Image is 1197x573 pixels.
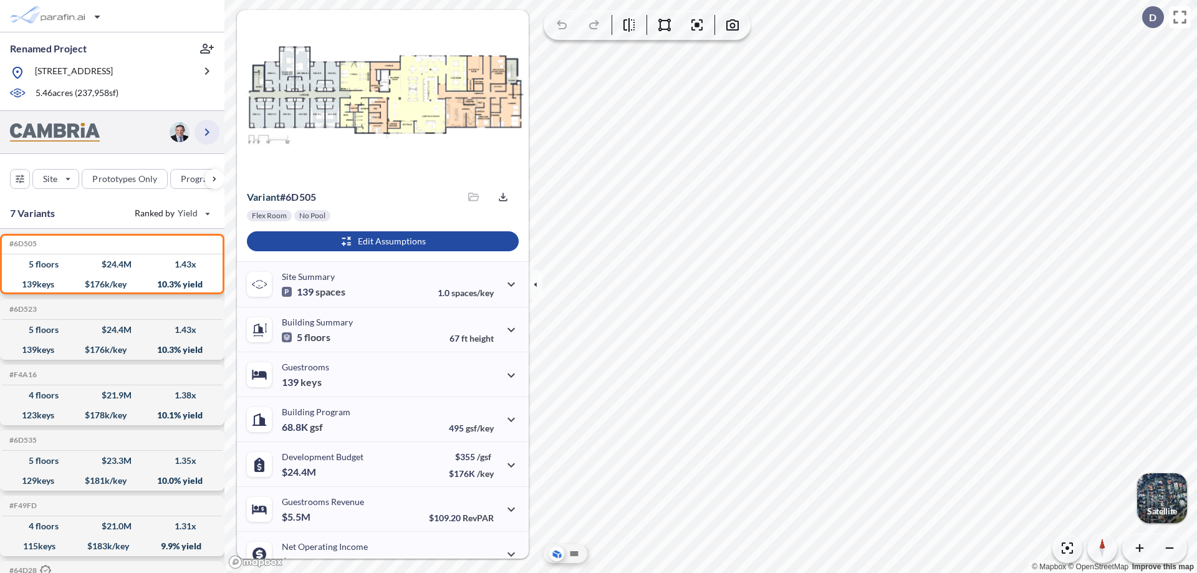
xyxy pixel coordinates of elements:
[7,501,37,510] h5: Click to copy the code
[449,468,494,479] p: $176K
[10,42,87,55] p: Renamed Project
[92,173,157,185] p: Prototypes Only
[282,466,318,478] p: $24.4M
[36,87,118,100] p: 5.46 acres ( 237,958 sf)
[449,333,494,344] p: 67
[282,362,329,372] p: Guestrooms
[282,556,312,568] p: $2.5M
[170,169,238,189] button: Program
[358,235,426,248] p: Edit Assumptions
[170,122,190,142] img: user logo
[282,376,322,388] p: 139
[304,331,330,344] span: floors
[466,423,494,433] span: gsf/key
[1032,562,1066,571] a: Mapbox
[1137,473,1187,523] img: Switcher Image
[43,173,57,185] p: Site
[282,421,323,433] p: 68.8K
[451,287,494,298] span: spaces/key
[1149,12,1156,23] p: D
[247,191,280,203] span: Variant
[32,169,79,189] button: Site
[282,331,330,344] p: 5
[1068,562,1128,571] a: OpenStreetMap
[429,513,494,523] p: $109.20
[252,211,287,221] p: Flex Room
[441,557,494,568] p: 45.0%
[7,239,37,248] h5: Click to copy the code
[1132,562,1194,571] a: Improve this map
[247,231,519,251] button: Edit Assumptions
[549,546,564,561] button: Aerial View
[181,173,216,185] p: Program
[567,546,582,561] button: Site Plan
[282,286,345,298] p: 139
[125,203,218,223] button: Ranked by Yield
[461,333,468,344] span: ft
[10,206,55,221] p: 7 Variants
[466,557,494,568] span: margin
[7,370,37,379] h5: Click to copy the code
[228,555,283,569] a: Mapbox homepage
[315,286,345,298] span: spaces
[282,317,353,327] p: Building Summary
[449,423,494,433] p: 495
[1147,506,1177,516] p: Satellite
[449,451,494,462] p: $355
[10,123,100,142] img: BrandImage
[299,211,325,221] p: No Pool
[1137,473,1187,523] button: Switcher ImageSatellite
[282,451,363,462] p: Development Budget
[469,333,494,344] span: height
[282,496,364,507] p: Guestrooms Revenue
[82,169,168,189] button: Prototypes Only
[282,541,368,552] p: Net Operating Income
[282,407,350,417] p: Building Program
[7,305,37,314] h5: Click to copy the code
[7,436,37,445] h5: Click to copy the code
[463,513,494,523] span: RevPAR
[300,376,322,388] span: keys
[35,65,113,80] p: [STREET_ADDRESS]
[247,191,316,203] p: # 6d505
[438,287,494,298] p: 1.0
[477,468,494,479] span: /key
[477,451,491,462] span: /gsf
[178,207,198,219] span: Yield
[282,511,312,523] p: $5.5M
[282,271,335,282] p: Site Summary
[310,421,323,433] span: gsf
